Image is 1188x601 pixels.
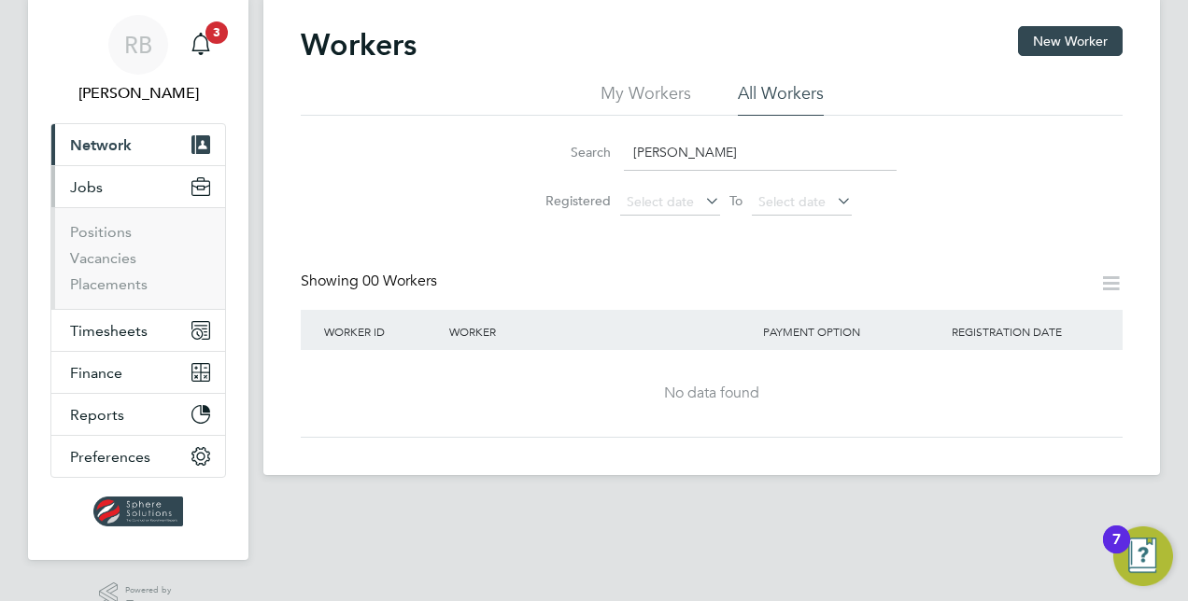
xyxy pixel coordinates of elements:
a: Positions [70,223,132,241]
img: spheresolutions-logo-retina.png [93,496,184,526]
div: Jobs [51,207,225,309]
span: Select date [758,193,826,210]
div: Registration Date [947,310,1104,353]
a: 3 [182,15,219,75]
div: Payment Option [758,310,947,353]
button: Network [51,124,225,165]
a: Go to home page [50,496,226,526]
a: Placements [70,275,148,293]
div: 7 [1112,539,1121,564]
button: Jobs [51,166,225,207]
button: Preferences [51,436,225,477]
span: 00 Workers [362,272,437,290]
span: RB [124,33,152,57]
span: Jobs [70,178,103,196]
span: To [724,189,748,213]
button: Open Resource Center, 7 new notifications [1113,526,1173,586]
div: No data found [319,384,1104,403]
button: Timesheets [51,310,225,351]
button: Finance [51,352,225,393]
span: Timesheets [70,322,148,340]
span: Select date [627,193,694,210]
span: Powered by [125,582,177,598]
span: Preferences [70,448,150,466]
li: My Workers [601,82,691,116]
h2: Workers [301,26,417,63]
span: Reports [70,406,124,424]
span: Network [70,136,132,154]
input: Name, email or phone number [624,134,897,171]
span: Finance [70,364,122,382]
div: Showing [301,272,441,291]
button: Reports [51,394,225,435]
li: All Workers [738,82,824,116]
label: Registered [527,192,611,209]
div: Worker [445,310,758,353]
label: Search [527,144,611,161]
div: Worker ID [319,310,445,353]
span: Rob Bennett [50,82,226,105]
a: Vacancies [70,249,136,267]
a: RB[PERSON_NAME] [50,15,226,105]
button: New Worker [1018,26,1123,56]
span: 3 [205,21,228,44]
